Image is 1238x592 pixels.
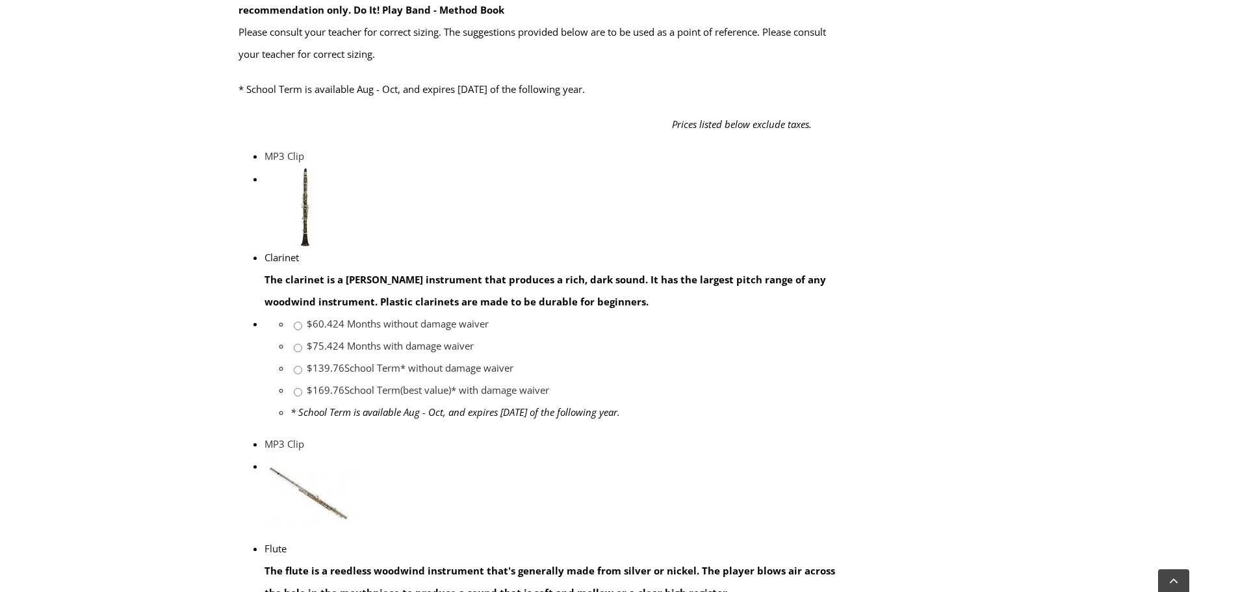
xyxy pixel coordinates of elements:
[307,339,339,352] span: $75.42
[307,317,489,330] a: $60.424 Months without damage waiver
[264,149,304,162] a: MP3 Clip
[307,339,474,352] a: $75.424 Months with damage waiver
[672,118,812,131] em: Prices listed below exclude taxes.
[264,455,354,537] img: th_1fc34dab4bdaff02a3697e89cb8f30dd_1334771667FluteTM.jpg
[290,405,620,418] em: * School Term is available Aug - Oct, and expires [DATE] of the following year.
[239,78,841,100] p: * School Term is available Aug - Oct, and expires [DATE] of the following year.
[264,537,841,560] div: Flute
[354,3,504,16] strong: Do It! Play Band - Method Book
[264,437,304,450] a: MP3 Clip
[264,273,826,308] strong: The clarinet is a [PERSON_NAME] instrument that produces a rich, dark sound. It has the largest p...
[307,361,344,374] span: $139.76
[239,21,841,65] p: Please consult your teacher for correct sizing. The suggestions provided below are to be used as ...
[264,168,346,246] img: th_1fc34dab4bdaff02a3697e89cb8f30dd_1328556165CLAR.jpg
[264,246,841,268] div: Clarinet
[307,383,344,396] span: $169.76
[307,383,549,396] a: $169.76School Term(best value)* with damage waiver
[307,317,339,330] span: $60.42
[307,361,513,374] a: $139.76School Term* without damage waiver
